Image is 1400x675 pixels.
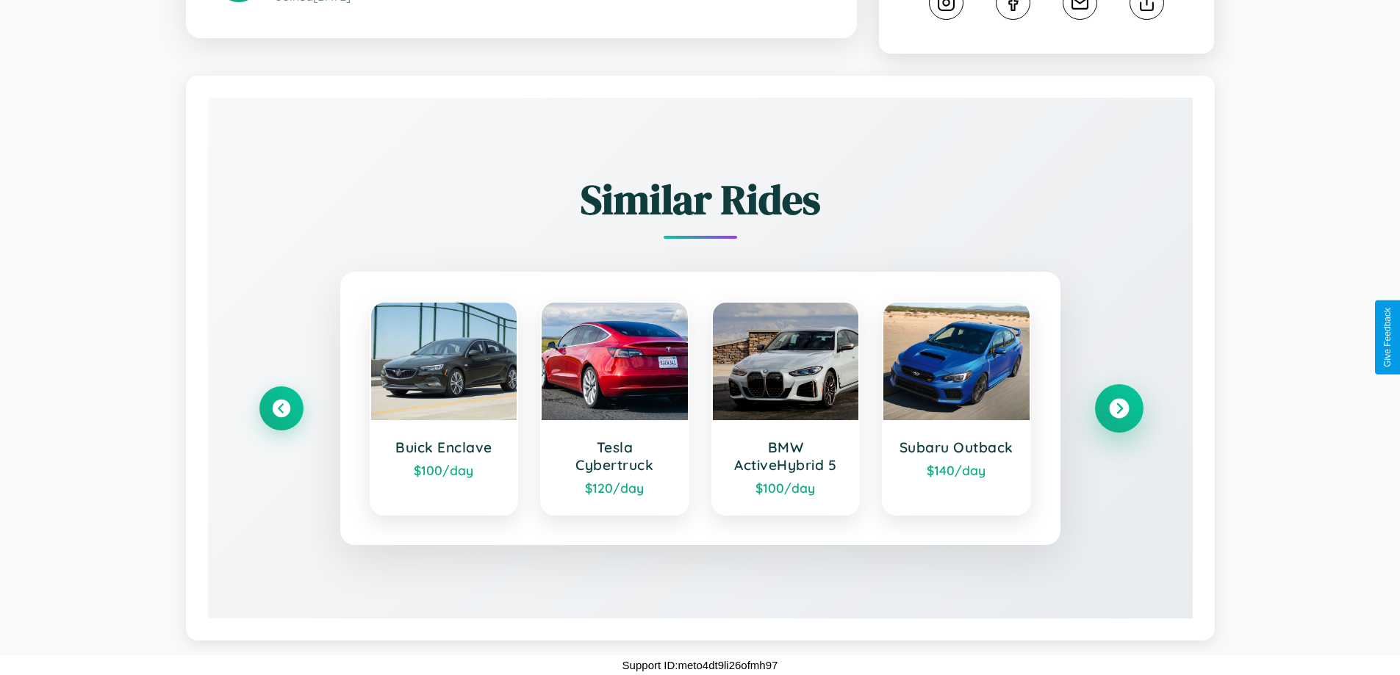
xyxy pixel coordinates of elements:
div: $ 120 /day [556,480,673,496]
div: $ 100 /day [728,480,844,496]
a: Subaru Outback$140/day [882,301,1031,516]
div: Give Feedback [1382,308,1393,367]
div: $ 100 /day [386,462,503,478]
h3: Buick Enclave [386,438,503,456]
h2: Similar Rides [259,171,1141,228]
h3: Subaru Outback [898,438,1015,456]
div: $ 140 /day [898,462,1015,478]
h3: Tesla Cybertruck [556,438,673,474]
p: Support ID: meto4dt9li26ofmh97 [622,655,778,675]
a: BMW ActiveHybrid 5$100/day [711,301,861,516]
h3: BMW ActiveHybrid 5 [728,438,844,474]
a: Tesla Cybertruck$120/day [540,301,689,516]
a: Buick Enclave$100/day [370,301,519,516]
